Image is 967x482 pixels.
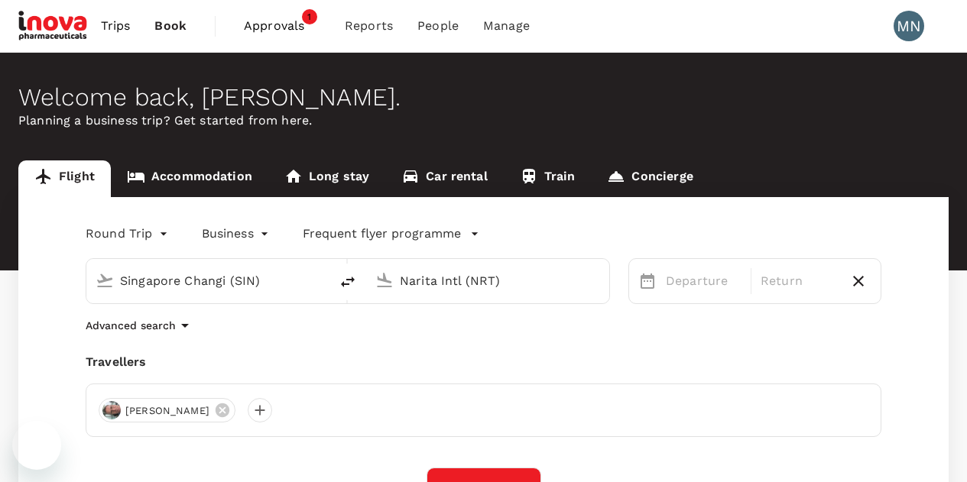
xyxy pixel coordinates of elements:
span: People [417,17,459,35]
div: [PERSON_NAME] [99,398,235,422]
button: Advanced search [86,316,194,335]
p: Return [761,272,836,290]
a: Long stay [268,160,385,197]
button: Frequent flyer programme [303,225,479,243]
p: Frequent flyer programme [303,225,461,243]
button: delete [329,264,366,300]
span: Manage [483,17,530,35]
p: Advanced search [86,318,176,333]
button: Open [319,279,322,282]
div: MN [894,11,924,41]
div: Round Trip [86,222,171,246]
span: 1 [302,9,317,24]
div: Welcome back , [PERSON_NAME] . [18,83,949,112]
p: Planning a business trip? Get started from here. [18,112,949,130]
div: Travellers [86,353,881,371]
input: Going to [400,269,577,293]
span: Approvals [244,17,320,35]
iframe: Button to launch messaging window [12,421,61,470]
a: Flight [18,160,111,197]
p: Departure [666,272,741,290]
span: Book [154,17,187,35]
img: iNova Pharmaceuticals [18,9,89,43]
div: Business [202,222,272,246]
button: Open [599,279,602,282]
span: Reports [345,17,393,35]
img: avatar-679729af9386b.jpeg [102,401,121,419]
a: Train [504,160,592,197]
input: Depart from [120,269,297,293]
span: Trips [101,17,131,35]
span: [PERSON_NAME] [116,403,219,419]
a: Accommodation [111,160,268,197]
a: Car rental [385,160,504,197]
a: Concierge [591,160,709,197]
